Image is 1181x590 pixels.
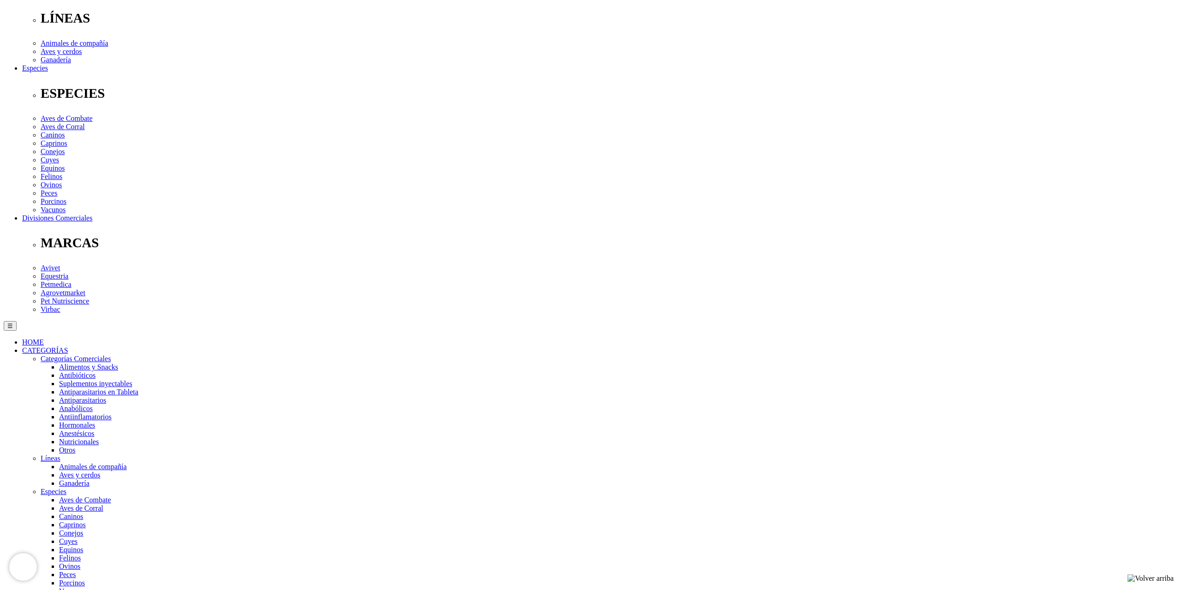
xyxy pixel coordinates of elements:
[59,380,132,387] a: Suplementos inyectables
[22,338,44,346] a: HOME
[41,123,85,131] a: Aves de Corral
[59,537,78,545] a: Cuyes
[59,513,83,520] a: Caninos
[59,496,111,504] a: Aves de Combate
[9,553,37,581] iframe: Brevo live chat
[59,371,95,379] a: Antibióticos
[41,86,1177,101] p: ESPECIES
[41,264,60,272] span: Avivet
[41,297,89,305] a: Pet Nutriscience
[41,280,72,288] a: Petmedica
[41,56,71,64] a: Ganadería
[59,571,76,578] a: Peces
[59,396,106,404] a: Antiparasitarios
[59,446,76,454] a: Otros
[41,272,68,280] a: Equestria
[59,562,80,570] a: Ovinos
[59,479,89,487] a: Ganadería
[41,156,59,164] a: Cuyes
[59,463,127,471] span: Animales de compañía
[59,521,86,529] a: Caprinos
[59,504,103,512] a: Aves de Corral
[41,11,1177,26] p: LÍNEAS
[22,214,92,222] span: Divisiones Comerciales
[59,554,81,562] a: Felinos
[41,235,1177,250] p: MARCAS
[4,321,17,331] button: ☰
[59,405,93,412] a: Anabólicos
[22,64,48,72] a: Especies
[41,289,85,297] a: Agrovetmarket
[59,429,94,437] a: Anestésicos
[41,139,67,147] a: Caprinos
[59,438,99,446] a: Nutricionales
[1127,574,1174,583] img: Volver arriba
[41,454,60,462] a: Líneas
[59,579,85,587] a: Porcinos
[41,488,66,495] a: Especies
[41,189,57,197] span: Peces
[41,355,111,363] a: Categorías Comerciales
[41,39,108,47] a: Animales de compañía
[59,363,118,371] a: Alimentos y Snacks
[59,388,138,396] a: Antiparasitarios en Tableta
[59,413,112,421] span: Antiinflamatorios
[41,164,65,172] a: Equinos
[59,471,100,479] a: Aves y cerdos
[59,529,83,537] a: Conejos
[41,305,60,313] a: Virbac
[59,421,95,429] a: Hormonales
[59,546,83,554] a: Equinos
[41,114,93,122] a: Aves de Combate
[41,48,82,55] a: Aves y cerdos
[41,206,66,214] a: Vacunos
[41,197,66,205] a: Porcinos
[22,346,68,354] a: CATEGORÍAS
[41,181,62,189] a: Ovinos
[41,148,65,155] a: Conejos
[41,131,65,139] a: Caninos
